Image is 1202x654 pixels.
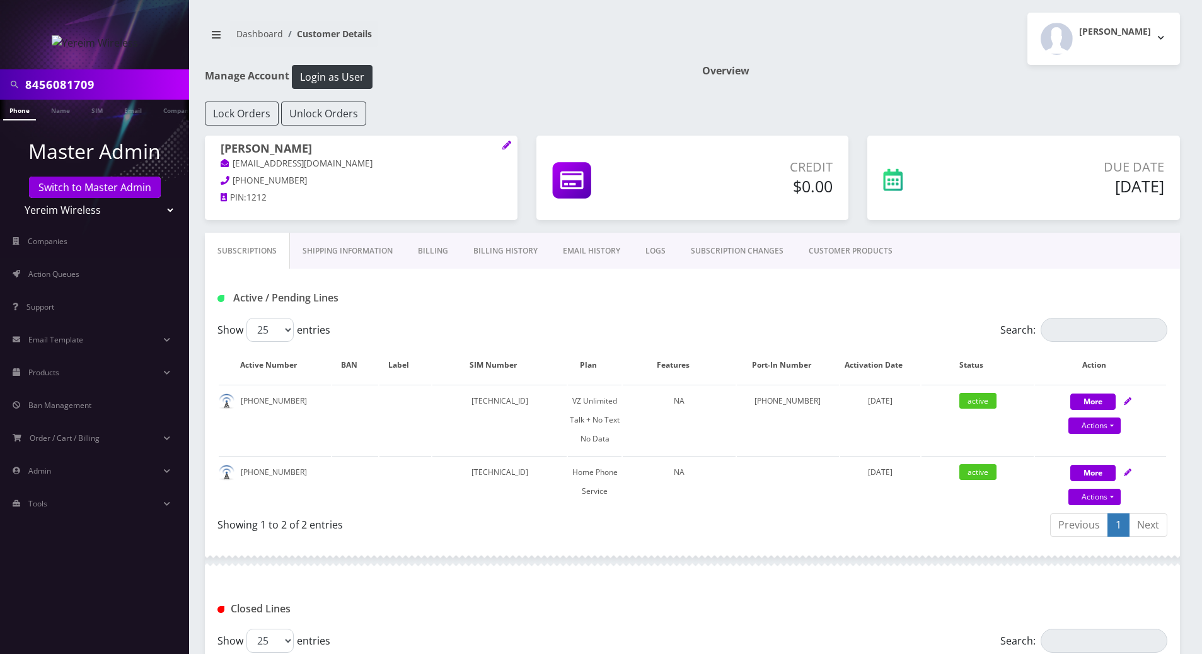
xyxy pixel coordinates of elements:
[246,629,294,653] select: Showentries
[1070,465,1116,481] button: More
[868,467,893,477] span: [DATE]
[1000,629,1167,653] label: Search:
[28,367,59,378] span: Products
[1068,418,1121,434] a: Actions
[217,295,224,302] img: Active / Pending Lines
[219,456,331,507] td: [PHONE_NUMBER]
[959,393,997,409] span: active
[29,177,161,198] a: Switch to Master Admin
[205,102,279,126] button: Lock Orders
[623,456,735,507] td: NA
[205,65,683,89] h1: Manage Account
[633,233,678,269] a: LOGS
[217,606,224,613] img: Closed Lines
[28,269,79,279] span: Action Queues
[623,385,735,455] td: NA
[737,347,839,383] th: Port-In Number: activate to sort column ascending
[796,233,905,269] a: CUSTOMER PRODUCTS
[702,65,1181,77] h1: Overview
[1041,318,1167,342] input: Search:
[281,102,366,126] button: Unlock Orders
[840,347,920,383] th: Activation Date: activate to sort column ascending
[432,385,567,455] td: [TECHNICAL_ID]
[28,236,67,247] span: Companies
[1129,513,1167,537] a: Next
[219,465,234,481] img: default.png
[205,21,683,57] nav: breadcrumb
[289,69,373,83] a: Login as User
[219,394,234,409] img: default.png
[1107,513,1130,537] a: 1
[379,347,431,383] th: Label: activate to sort column ascending
[219,347,331,383] th: Active Number: activate to sort column ascending
[677,177,833,196] h5: $0.00
[28,498,47,509] span: Tools
[737,385,839,455] td: [PHONE_NUMBER]
[283,27,372,40] li: Customer Details
[983,158,1164,177] p: Due Date
[405,233,461,269] a: Billing
[568,347,621,383] th: Plan: activate to sort column ascending
[623,347,735,383] th: Features: activate to sort column ascending
[233,175,307,186] span: [PHONE_NUMBER]
[221,192,246,204] a: PIN:
[1000,318,1167,342] label: Search:
[868,395,893,406] span: [DATE]
[217,603,521,615] h1: Closed Lines
[432,347,567,383] th: SIM Number: activate to sort column ascending
[677,158,833,177] p: Credit
[1035,347,1166,383] th: Action: activate to sort column ascending
[983,177,1164,196] h5: [DATE]
[3,100,36,120] a: Phone
[28,334,83,345] span: Email Template
[1050,513,1108,537] a: Previous
[461,233,550,269] a: Billing History
[568,385,621,455] td: VZ Unlimited Talk + No Text No Data
[550,233,633,269] a: EMAIL HISTORY
[28,400,91,411] span: Ban Management
[332,347,378,383] th: BAN: activate to sort column ascending
[25,73,186,96] input: Search in Company
[28,465,51,476] span: Admin
[246,318,294,342] select: Showentries
[217,292,521,304] h1: Active / Pending Lines
[219,385,331,455] td: [PHONE_NUMBER]
[292,65,373,89] button: Login as User
[52,35,138,50] img: Yereim Wireless
[678,233,796,269] a: SUBSCRIPTION CHANGES
[1068,489,1121,505] a: Actions
[217,629,330,653] label: Show entries
[236,28,283,40] a: Dashboard
[432,456,567,507] td: [TECHNICAL_ID]
[1041,629,1167,653] input: Search:
[1027,13,1180,65] button: [PERSON_NAME]
[118,100,148,119] a: Email
[246,192,267,203] span: 1212
[221,142,502,157] h1: [PERSON_NAME]
[205,233,290,269] a: Subscriptions
[221,158,373,170] a: [EMAIL_ADDRESS][DOMAIN_NAME]
[1070,394,1116,410] button: More
[217,512,683,532] div: Showing 1 to 2 of 2 entries
[1079,26,1151,37] h2: [PERSON_NAME]
[26,301,54,312] span: Support
[217,318,330,342] label: Show entries
[922,347,1034,383] th: Status: activate to sort column ascending
[45,100,76,119] a: Name
[85,100,109,119] a: SIM
[157,100,199,119] a: Company
[290,233,405,269] a: Shipping Information
[568,456,621,507] td: Home Phone Service
[30,433,100,443] span: Order / Cart / Billing
[959,464,997,480] span: active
